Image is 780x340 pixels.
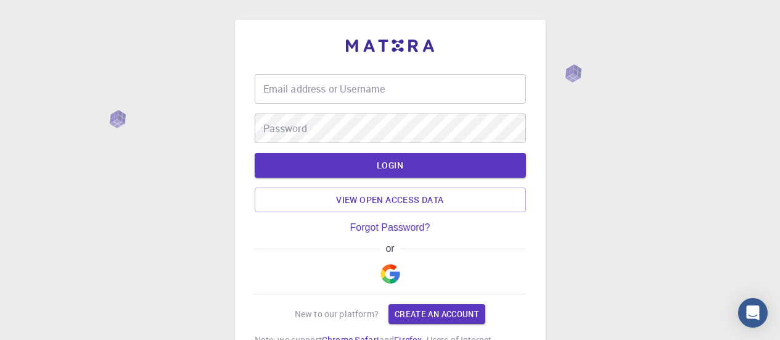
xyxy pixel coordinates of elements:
[388,304,485,324] a: Create an account
[380,243,400,254] span: or
[255,153,526,178] button: LOGIN
[738,298,768,328] div: Open Intercom Messenger
[380,264,400,284] img: Google
[350,222,430,233] a: Forgot Password?
[255,188,526,212] a: View open access data
[295,308,379,320] p: New to our platform?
